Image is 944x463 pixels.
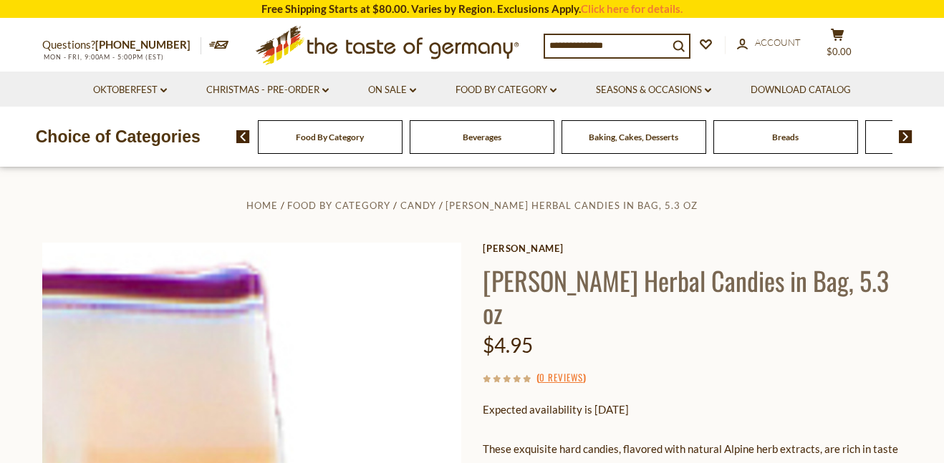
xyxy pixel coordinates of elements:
a: [PERSON_NAME] [483,243,902,254]
p: Questions? [42,36,201,54]
a: Download Catalog [751,82,851,98]
a: Christmas - PRE-ORDER [206,82,329,98]
a: [PHONE_NUMBER] [95,38,191,51]
img: previous arrow [236,130,250,143]
a: Food By Category [296,132,364,142]
a: Candy [400,200,436,211]
span: $4.95 [483,333,533,357]
a: Account [737,35,801,51]
a: 0 Reviews [539,370,583,386]
a: Click here for details. [581,2,683,15]
p: Expected availability is [DATE] [483,401,902,419]
a: Food By Category [456,82,557,98]
a: Oktoberfest [93,82,167,98]
button: $0.00 [816,28,859,64]
a: Breads [772,132,799,142]
span: MON - FRI, 9:00AM - 5:00PM (EST) [42,53,164,61]
a: Food By Category [287,200,390,211]
a: Baking, Cakes, Desserts [589,132,678,142]
a: Home [246,200,278,211]
a: On Sale [368,82,416,98]
span: ( ) [536,370,586,384]
a: Seasons & Occasions [596,82,711,98]
span: $0.00 [827,46,852,57]
img: next arrow [899,130,912,143]
a: Beverages [463,132,501,142]
a: [PERSON_NAME] Herbal Candies in Bag, 5.3 oz [445,200,698,211]
span: Account [755,36,801,48]
h1: [PERSON_NAME] Herbal Candies in Bag, 5.3 oz [483,264,902,328]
